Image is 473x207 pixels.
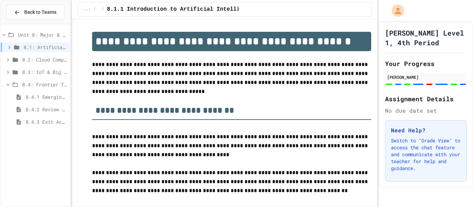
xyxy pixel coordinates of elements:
[107,5,257,13] span: 8.1.1 Introduction to Artificial Intelligence
[102,7,104,12] span: /
[387,74,465,80] div: [PERSON_NAME]
[385,94,467,104] h2: Assignment Details
[385,106,467,115] div: No due date set
[22,56,67,63] span: 8.2: Cloud Computing
[22,68,67,76] span: 8.3: IoT & Big Data
[6,5,64,20] button: Back to Teams
[385,59,467,68] h2: Your Progress
[26,106,67,113] span: 8.4.2 Review - Emerging Technologies: Shaping Our Digital Future
[385,28,467,47] h1: [PERSON_NAME] Level 1, 4th Period
[93,7,96,12] span: /
[391,137,461,172] p: Switch to "Grade View" to access the chat feature and communicate with your teacher for help and ...
[18,31,67,38] span: Unit 8: Major & Emerging Technologies
[391,126,461,134] h3: Need Help?
[24,9,56,16] span: Back to Teams
[83,7,91,12] span: ...
[22,81,67,88] span: 8.4: Frontier Tech Spotlight
[416,149,466,179] iframe: chat widget
[26,93,67,101] span: 8.4.1 Emerging Technologies: Shaping Our Digital Future
[384,3,406,19] div: My Account
[26,118,67,125] span: 8.4.3 Exit Activity - Future Tech Challenge
[444,179,466,200] iframe: chat widget
[24,44,67,51] span: 8.1: Artificial Intelligence Basics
